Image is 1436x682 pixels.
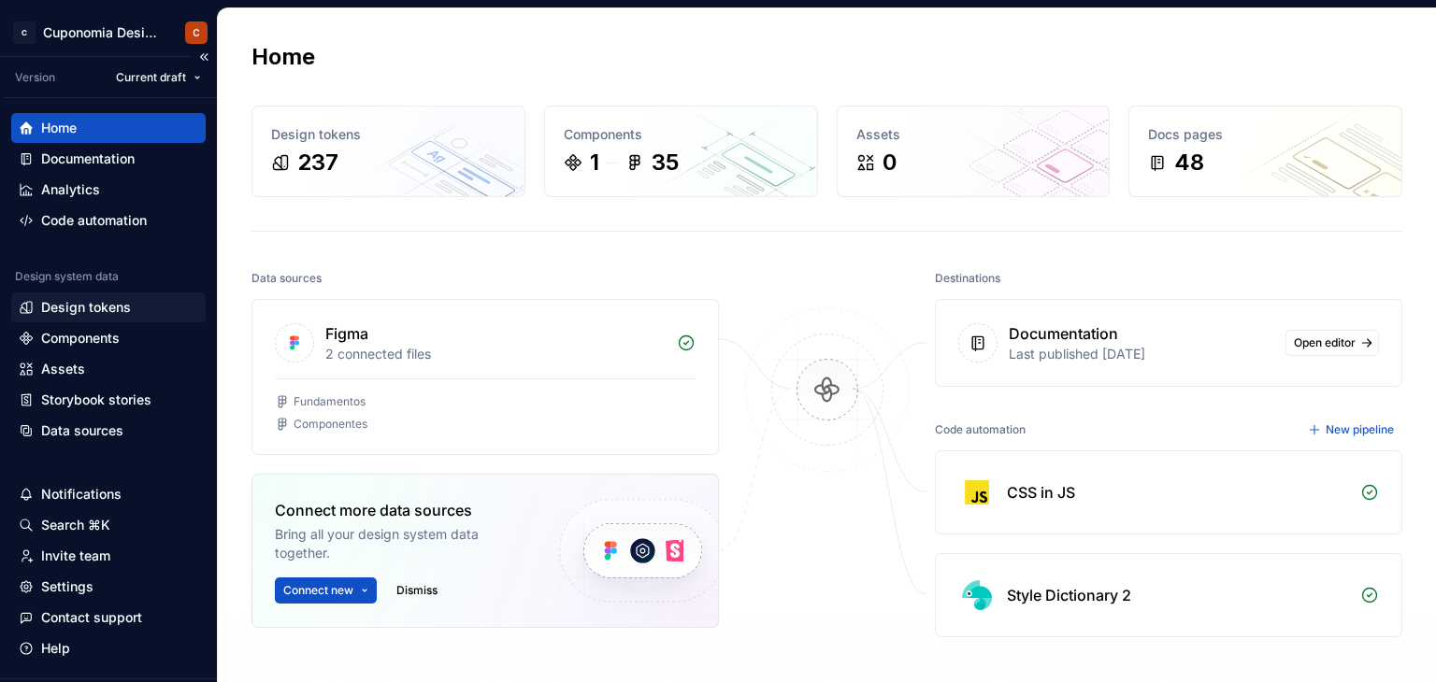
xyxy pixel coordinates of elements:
[11,541,206,571] a: Invite team
[1007,481,1075,504] div: CSS in JS
[544,106,818,197] a: Components135
[283,583,353,598] span: Connect new
[15,70,55,85] div: Version
[275,577,377,604] button: Connect new
[856,125,1091,144] div: Assets
[41,547,110,565] div: Invite team
[11,144,206,174] a: Documentation
[41,149,135,168] div: Documentation
[43,23,163,42] div: Cuponomia Design System
[41,421,123,440] div: Data sources
[1326,422,1394,437] span: New pipeline
[11,479,206,509] button: Notifications
[275,525,527,562] div: Bring all your design system data together.
[41,485,122,504] div: Notifications
[564,125,798,144] div: Components
[193,25,200,40] div: C
[1009,322,1118,345] div: Documentation
[11,292,206,322] a: Design tokens
[41,211,147,230] div: Code automation
[11,416,206,446] a: Data sources
[294,394,366,409] div: Fundamentos
[935,265,1000,291] div: Destinations
[11,603,206,632] button: Contact support
[41,577,93,596] div: Settings
[13,21,36,44] div: C
[883,148,897,178] div: 0
[11,510,206,540] button: Search ⌘K
[41,516,110,534] div: Search ⌘K
[11,113,206,143] a: Home
[41,329,120,348] div: Components
[11,175,206,205] a: Analytics
[116,70,186,85] span: Current draft
[11,323,206,353] a: Components
[41,180,100,199] div: Analytics
[41,298,131,317] div: Design tokens
[41,639,70,658] div: Help
[1302,417,1402,443] button: New pipeline
[191,44,217,70] button: Collapse sidebar
[396,583,438,598] span: Dismiss
[1148,125,1383,144] div: Docs pages
[297,148,338,178] div: 237
[325,322,368,345] div: Figma
[271,125,506,144] div: Design tokens
[935,417,1026,443] div: Code automation
[1294,335,1356,350] span: Open editor
[41,391,151,409] div: Storybook stories
[251,265,322,291] div: Data sources
[251,106,525,197] a: Design tokens237
[1007,584,1131,606] div: Style Dictionary 2
[837,106,1111,197] a: Assets0
[1285,330,1379,356] a: Open editor
[11,354,206,384] a: Assets
[1009,345,1274,363] div: Last published [DATE]
[652,148,679,178] div: 35
[251,42,315,72] h2: Home
[1128,106,1402,197] a: Docs pages48
[251,299,719,455] a: Figma2 connected filesFundamentosComponentes
[325,345,666,363] div: 2 connected files
[108,64,209,91] button: Current draft
[4,12,213,52] button: CCuponomia Design SystemC
[294,417,367,432] div: Componentes
[15,269,119,284] div: Design system data
[1174,148,1204,178] div: 48
[41,360,85,378] div: Assets
[388,577,446,604] button: Dismiss
[11,572,206,602] a: Settings
[41,608,142,627] div: Contact support
[590,148,599,178] div: 1
[11,633,206,663] button: Help
[11,385,206,415] a: Storybook stories
[41,119,77,137] div: Home
[275,499,527,521] div: Connect more data sources
[11,206,206,235] a: Code automation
